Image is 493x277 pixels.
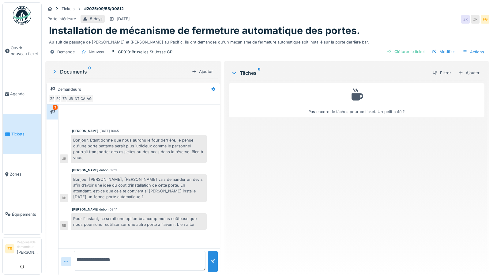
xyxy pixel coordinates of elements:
[5,244,14,253] li: ZR
[49,25,360,36] h1: Installation de mécanisme de fermeture automatique des portes.
[88,68,91,75] sup: 0
[10,91,39,97] span: Agenda
[481,15,489,24] div: FG
[189,67,215,76] div: Ajouter
[3,154,41,194] a: Zones
[118,49,172,55] div: GP010-Bruxelles St Josse GP
[89,49,106,55] div: Nouveau
[73,94,81,103] div: NT
[17,240,39,258] li: [PERSON_NAME]
[71,135,207,163] div: Bonjour. Etant donné que nous aurons le four derrière, je pense qu'une porte battante serait plus...
[54,94,63,103] div: FG
[461,15,470,24] div: ZR
[117,16,130,22] div: [DATE]
[82,6,126,12] strong: #2025/09/55/00812
[60,154,68,163] div: JB
[49,37,486,45] div: Au suit de passage de [PERSON_NAME] et [PERSON_NAME] au Pacific, ils ont demandés qu'un mécanisme...
[72,168,108,173] div: [PERSON_NAME] dubon
[47,16,76,22] div: Porte intérieure
[53,105,58,110] div: 3
[51,68,189,75] div: Documents
[110,168,117,173] div: 09:11
[12,211,39,217] span: Équipements
[3,74,41,114] a: Agenda
[258,69,261,77] sup: 0
[110,207,118,212] div: 09:14
[5,240,39,259] a: ZR Responsable demandeur[PERSON_NAME]
[85,94,93,103] div: AG
[57,49,75,55] div: Demande
[3,28,41,74] a: Ouvrir nouveau ticket
[11,45,39,57] span: Ouvrir nouveau ticket
[3,114,41,154] a: Tickets
[90,16,103,22] div: 5 days
[231,69,428,77] div: Tâches
[430,69,453,77] div: Filtrer
[385,47,427,56] div: Clôturer le ticket
[233,86,480,115] div: Pas encore de tâches pour ce ticket. Un petit café ?
[3,194,41,234] a: Équipements
[60,221,68,230] div: RB
[100,129,119,133] div: [DATE] 16:45
[58,86,81,92] div: Demandeurs
[13,6,31,25] img: Badge_color-CXgf-gQk.svg
[460,47,487,56] div: Actions
[79,94,87,103] div: CA
[11,131,39,137] span: Tickets
[456,69,482,77] div: Ajouter
[72,129,98,133] div: [PERSON_NAME]
[71,174,207,203] div: Bonjour [PERSON_NAME], [PERSON_NAME] vais demander un devis afin d’avoir une idée du coût d’insta...
[17,240,39,249] div: Responsable demandeur
[62,6,75,12] div: Tickets
[72,207,108,212] div: [PERSON_NAME] dubon
[66,94,75,103] div: JB
[10,171,39,177] span: Zones
[471,15,480,24] div: ZR
[60,94,69,103] div: ZR
[430,47,457,56] div: Modifier
[71,213,207,230] div: Pour l'instant, ce serait une option beaucoup moins coûteuse que nous pourrions réutiliser sur un...
[48,94,57,103] div: ZR
[60,194,68,202] div: RB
